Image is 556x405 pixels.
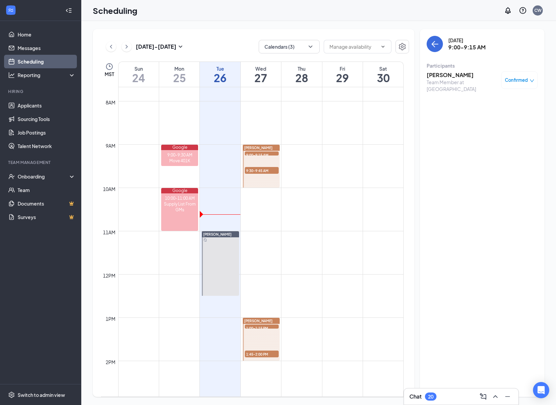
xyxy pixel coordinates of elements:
h1: 28 [281,72,322,84]
button: Minimize [502,391,513,402]
div: Onboarding [18,173,70,180]
div: Reporting [18,72,76,78]
a: August 25, 2025 [159,62,199,87]
h1: 26 [200,72,240,84]
div: Wed [241,65,281,72]
svg: Notifications [504,6,512,15]
button: Settings [395,40,409,53]
div: [DATE] [448,37,486,44]
a: DocumentsCrown [18,197,76,210]
a: August 30, 2025 [363,62,403,87]
h1: 24 [119,72,159,84]
svg: Minimize [504,392,512,401]
svg: ArrowLeft [431,40,439,48]
span: down [530,78,534,83]
div: Mon [159,65,199,72]
svg: ChevronLeft [108,43,114,51]
button: ComposeMessage [478,391,489,402]
div: Tue [200,65,240,72]
div: 11am [102,229,117,236]
svg: ChevronDown [380,44,386,49]
a: SurveysCrown [18,210,76,224]
button: ChevronUp [490,391,501,402]
a: Sourcing Tools [18,112,76,126]
svg: ChevronRight [123,43,130,51]
a: August 26, 2025 [200,62,240,87]
div: Open Intercom Messenger [533,382,549,398]
button: ChevronRight [122,42,132,52]
a: August 27, 2025 [241,62,281,87]
svg: ChevronUp [491,392,499,401]
div: 10am [102,185,117,193]
a: Messages [18,41,76,55]
span: [PERSON_NAME] [244,319,273,323]
button: back-button [427,36,443,52]
svg: WorkstreamLogo [7,7,14,14]
span: 1:00-1:15 PM [245,325,279,331]
svg: Settings [8,391,15,398]
svg: ComposeMessage [479,392,487,401]
div: Google [161,188,198,193]
div: Supply List From GMs [161,201,198,213]
button: Calendars (3)ChevronDown [259,40,320,53]
a: Job Postings [18,126,76,139]
div: Team Management [8,160,74,165]
svg: UserCheck [8,173,15,180]
svg: Analysis [8,72,15,78]
span: 9:00-9:15 AM [245,151,279,158]
div: 8am [104,99,117,106]
h3: 9:00-9:15 AM [448,44,486,51]
svg: QuestionInfo [519,6,527,15]
h1: 27 [241,72,281,84]
span: 1:45-2:00 PM [245,351,279,357]
div: Move 401K [161,158,198,164]
div: 9am [104,142,117,149]
div: Hiring [8,89,74,94]
div: 1pm [104,315,117,323]
svg: SmallChevronDown [176,43,185,51]
h3: [PERSON_NAME] [427,71,498,79]
a: August 29, 2025 [322,62,363,87]
svg: Sync [204,238,207,242]
svg: Collapse [65,7,72,14]
a: Applicants [18,99,76,112]
h3: [DATE] - [DATE] [136,43,176,50]
span: [PERSON_NAME] [203,232,232,236]
span: MST [105,71,114,77]
svg: Settings [398,43,406,51]
svg: Clock [105,63,113,71]
div: Participants [427,62,538,69]
a: August 24, 2025 [119,62,159,87]
h1: Scheduling [93,5,137,16]
div: Sat [363,65,403,72]
div: Switch to admin view [18,391,65,398]
h3: Chat [409,393,422,400]
span: [PERSON_NAME] [244,146,273,150]
div: Sun [119,65,159,72]
div: Team Member at [GEOGRAPHIC_DATA] [427,79,498,92]
input: Manage availability [329,43,378,50]
a: Scheduling [18,55,76,68]
div: 9:00-9:30 AM [161,152,198,158]
a: Home [18,28,76,41]
h1: 29 [322,72,363,84]
div: Thu [281,65,322,72]
div: 10:00-11:00 AM [161,195,198,201]
div: CW [534,7,541,13]
div: Google [161,145,198,150]
span: Confirmed [505,77,528,84]
div: Fri [322,65,363,72]
div: 2pm [104,358,117,366]
a: Team [18,183,76,197]
div: 12pm [102,272,117,279]
div: 20 [428,394,433,400]
a: Talent Network [18,139,76,153]
h1: 25 [159,72,199,84]
a: August 28, 2025 [281,62,322,87]
svg: ChevronDown [307,43,314,50]
h1: 30 [363,72,403,84]
span: 9:30-9:45 AM [245,167,279,174]
button: ChevronLeft [106,42,116,52]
